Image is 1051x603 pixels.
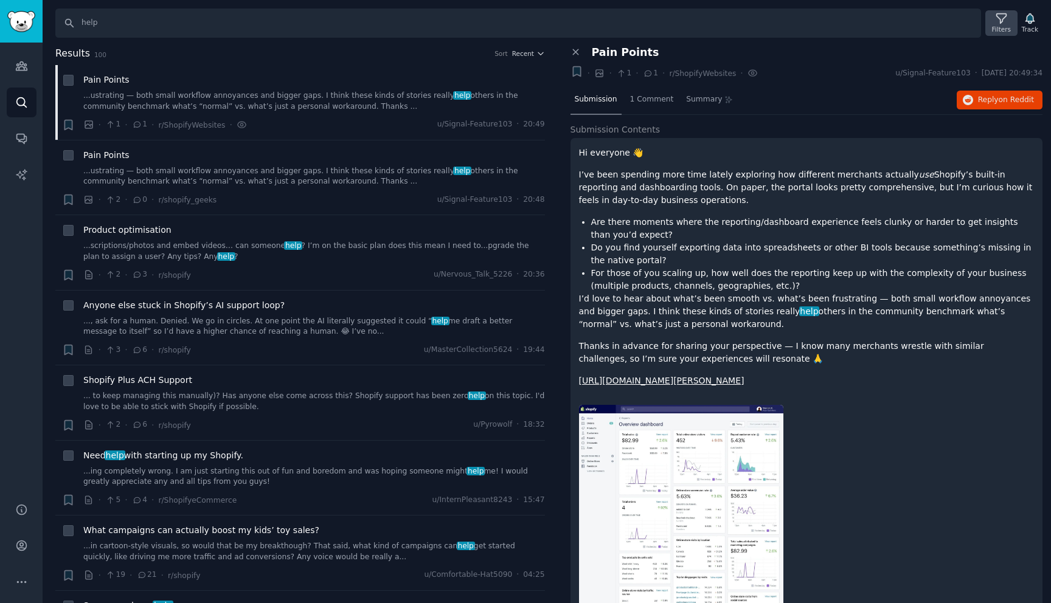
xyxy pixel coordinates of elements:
[83,449,243,462] a: Needhelpwith starting up my Shopify.
[919,170,934,179] em: use
[105,570,125,581] span: 19
[516,495,519,506] span: ·
[151,269,154,281] span: ·
[217,252,235,261] span: help
[686,94,722,105] span: Summary
[99,494,101,506] span: ·
[432,495,513,506] span: u/InternPleasant8243
[83,299,285,312] a: Anyone else stuck in Shopify’s AI support loop?
[975,68,977,79] span: ·
[99,193,101,206] span: ·
[424,345,513,356] span: u/MasterCollection5624
[99,419,101,432] span: ·
[982,68,1042,79] span: [DATE] 20:49:34
[284,241,302,250] span: help
[516,119,519,130] span: ·
[125,494,127,506] span: ·
[616,68,631,79] span: 1
[662,67,665,80] span: ·
[895,68,971,79] span: u/Signal-Feature103
[158,271,190,280] span: r/shopify
[494,49,508,58] div: Sort
[168,571,200,580] span: r/shopify
[83,149,130,162] a: Pain Points
[591,241,1035,267] li: Do you find yourself exporting data into spreadsheets or other BI tools because something’s missi...
[130,569,132,582] span: ·
[105,419,120,430] span: 2
[55,9,981,38] input: Search Keyword
[571,123,661,136] span: Submission Contents
[740,67,743,80] span: ·
[105,269,120,280] span: 2
[83,449,243,462] span: Need with starting up my Shopify.
[575,94,617,105] span: Submission
[83,316,545,337] a: ..., ask for a human. Denied. We go in circles. At one point the AI literally suggested it could ...
[1018,10,1042,36] button: Track
[161,569,164,582] span: ·
[643,68,658,79] span: 1
[516,269,519,280] span: ·
[99,343,101,356] span: ·
[125,419,127,432] span: ·
[1022,25,1038,33] div: Track
[468,391,486,400] span: help
[132,345,147,356] span: 6
[453,167,471,175] span: help
[83,74,130,86] span: Pain Points
[592,46,659,59] span: Pain Points
[125,343,127,356] span: ·
[431,317,449,325] span: help
[83,241,545,262] a: ...scriptions/photos and embed videos… can someonehelp? I’m on the basic plan does this mean I ne...
[437,119,513,130] span: u/Signal-Feature103
[125,119,127,131] span: ·
[523,119,544,130] span: 20:49
[99,119,101,131] span: ·
[83,166,545,187] a: ...ustrating — both small workflow annoyances and bigger gaps. I think these kinds of stories rea...
[516,570,519,581] span: ·
[132,495,147,506] span: 4
[579,376,744,385] a: [URL][DOMAIN_NAME][PERSON_NAME]
[105,495,120,506] span: 5
[105,119,120,130] span: 1
[83,91,545,112] a: ...ustrating — both small workflow annoyances and bigger gaps. I think these kinds of stories rea...
[83,224,172,236] a: Product optimisation
[473,419,512,430] span: u/Pyrowolf
[125,193,127,206] span: ·
[588,67,590,80] span: ·
[158,346,190,354] span: r/shopify
[137,570,157,581] span: 21
[523,345,544,356] span: 19:44
[83,374,192,387] span: Shopify Plus ACH Support
[434,269,512,280] span: u/Nervous_Talk_5226
[609,67,611,80] span: ·
[999,95,1034,104] span: on Reddit
[132,269,147,280] span: 3
[453,91,471,100] span: help
[978,95,1034,106] span: Reply
[523,495,544,506] span: 15:47
[229,119,232,131] span: ·
[512,49,534,58] span: Recent
[957,91,1042,110] button: Replyon Reddit
[579,168,1035,207] p: I’ve been spending more time lately exploring how different merchants actually Shopify’s built-in...
[99,569,101,582] span: ·
[151,119,154,131] span: ·
[83,466,545,488] a: ...ing completely wrong. I am just starting this out of fun and boredom and was hoping someone mi...
[125,269,127,281] span: ·
[516,195,519,205] span: ·
[105,345,120,356] span: 3
[83,541,545,562] a: ...in cartoon-style visuals, so would that be my breakthough? That said, what kind of campaigns c...
[512,49,545,58] button: Recent
[591,267,1035,292] li: For those of you scaling up, how well does the reporting keep up with the complexity of your busi...
[94,51,106,58] span: 100
[55,46,90,61] span: Results
[132,119,147,130] span: 1
[151,419,154,432] span: ·
[132,195,147,205] span: 0
[83,524,319,537] a: What campaigns can actually boost my kids’ toy sales?
[105,195,120,205] span: 2
[158,121,225,129] span: r/ShopifyWebsites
